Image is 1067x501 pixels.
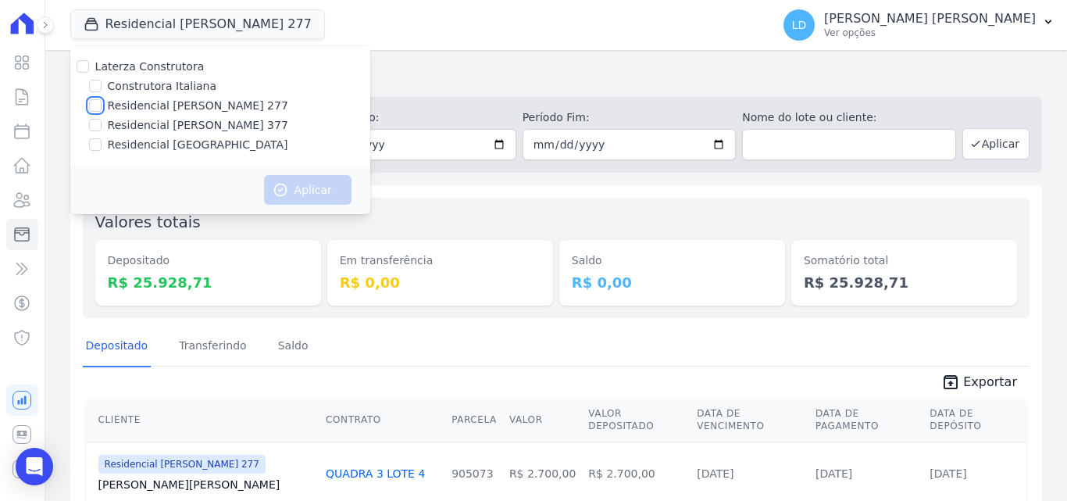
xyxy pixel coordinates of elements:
th: Data de Vencimento [691,398,809,442]
th: Valor Depositado [582,398,691,442]
button: Aplicar [264,175,352,205]
th: Contrato [319,398,445,442]
th: Data de Depósito [923,398,1026,442]
label: Construtora Italiana [108,78,216,95]
a: [DATE] [697,467,733,480]
dt: Saldo [572,252,773,269]
a: Saldo [275,327,312,367]
dd: R$ 25.928,71 [108,272,309,293]
i: unarchive [941,373,960,392]
a: Depositado [83,327,152,367]
p: [PERSON_NAME] [PERSON_NAME] [824,11,1036,27]
button: LD [PERSON_NAME] [PERSON_NAME] Ver opções [771,3,1067,47]
h2: Minha Carteira [70,63,1042,91]
th: Data de Pagamento [809,398,923,442]
label: Laterza Construtora [95,60,205,73]
a: 905073 [451,467,493,480]
button: Residencial [PERSON_NAME] 277 [70,9,325,39]
label: Residencial [PERSON_NAME] 277 [108,98,288,114]
span: LD [792,20,807,30]
a: unarchive Exportar [929,373,1030,395]
a: [DATE] [815,467,852,480]
a: [PERSON_NAME][PERSON_NAME] [98,477,313,492]
dd: R$ 25.928,71 [804,272,1005,293]
th: Cliente [86,398,319,442]
a: QUADRA 3 LOTE 4 [326,467,425,480]
label: Valores totais [95,213,201,231]
label: Período Inicío: [302,109,516,126]
span: Exportar [963,373,1017,392]
th: Valor [503,398,582,442]
dt: Depositado [108,252,309,269]
dd: R$ 0,00 [340,272,541,293]
label: Residencial [GEOGRAPHIC_DATA] [108,137,288,153]
label: Residencial [PERSON_NAME] 377 [108,117,288,134]
a: [DATE] [930,467,966,480]
dt: Somatório total [804,252,1005,269]
dd: R$ 0,00 [572,272,773,293]
label: Nome do lote ou cliente: [742,109,956,126]
label: Período Fim: [523,109,737,126]
span: Residencial [PERSON_NAME] 277 [98,455,266,474]
button: Aplicar [962,128,1030,159]
p: Ver opções [824,27,1036,39]
th: Parcela [445,398,503,442]
div: Open Intercom Messenger [16,448,53,485]
a: Transferindo [176,327,250,367]
dt: Em transferência [340,252,541,269]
